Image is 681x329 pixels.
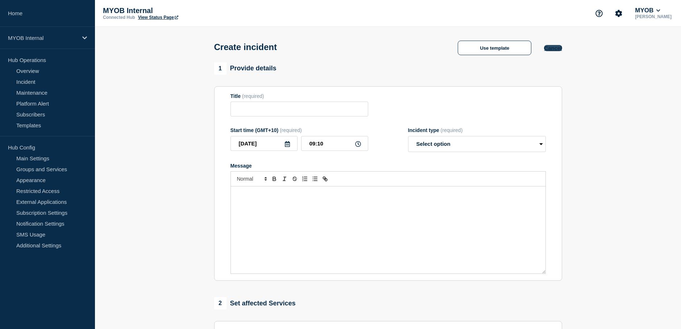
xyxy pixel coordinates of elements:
p: Connected Hub [103,15,135,20]
span: 2 [214,297,227,309]
h1: Create incident [214,42,277,52]
button: Toggle bulleted list [310,174,320,183]
div: Message [231,186,545,274]
input: HH:MM [301,136,368,151]
a: View Status Page [138,15,178,20]
span: (required) [280,127,302,133]
button: MYOB [634,7,662,14]
span: Font size [234,174,269,183]
button: Toggle italic text [279,174,290,183]
div: Provide details [214,62,277,75]
span: (required) [441,127,463,133]
input: YYYY-MM-DD [231,136,298,151]
div: Title [231,93,368,99]
button: Toggle link [320,174,330,183]
button: Toggle ordered list [300,174,310,183]
button: Cancel [544,45,562,51]
span: 1 [214,62,227,75]
p: MYOB Internal [8,35,78,41]
span: (required) [242,93,264,99]
input: Title [231,102,368,116]
button: Account settings [611,6,626,21]
button: Toggle strikethrough text [290,174,300,183]
p: MYOB Internal [103,7,248,15]
button: Use template [458,41,531,55]
button: Support [591,6,607,21]
button: Toggle bold text [269,174,279,183]
p: [PERSON_NAME] [634,14,673,19]
select: Incident type [408,136,546,152]
div: Message [231,163,546,169]
div: Incident type [408,127,546,133]
div: Set affected Services [214,297,296,309]
div: Start time (GMT+10) [231,127,368,133]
